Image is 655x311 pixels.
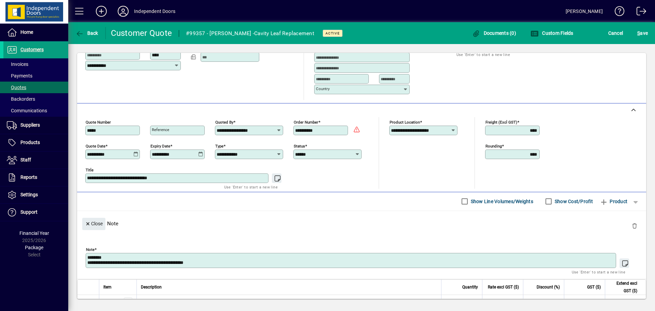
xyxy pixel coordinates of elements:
[74,27,100,39] button: Back
[636,27,650,39] button: Save
[112,5,134,17] button: Profile
[3,204,68,221] a: Support
[7,61,28,67] span: Invoices
[113,298,120,305] span: Cromwell Central Otago
[587,283,601,291] span: GST ($)
[150,143,170,148] mat-label: Expiry date
[390,119,420,124] mat-label: Product location
[529,27,575,39] button: Custom Fields
[626,218,643,234] button: Delete
[463,298,478,305] span: 1.0000
[20,157,31,162] span: Staff
[19,230,49,236] span: Financial Year
[20,29,33,35] span: Home
[7,108,47,113] span: Communications
[626,223,643,229] app-page-header-button: Delete
[82,218,105,230] button: Close
[141,283,162,291] span: Description
[3,105,68,116] a: Communications
[553,198,593,205] label: Show Cost/Profit
[3,70,68,82] a: Payments
[7,96,35,102] span: Backorders
[566,6,603,17] div: [PERSON_NAME]
[3,24,68,41] a: Home
[637,30,640,36] span: S
[3,186,68,203] a: Settings
[224,183,278,191] mat-hint: Use 'Enter' to start a new line
[86,143,105,148] mat-label: Quote date
[631,1,646,24] a: Logout
[470,27,518,39] button: Documents (0)
[294,143,305,148] mat-label: Status
[152,127,169,132] mat-label: Reference
[609,280,637,295] span: Extend excl GST ($)
[469,198,533,205] label: Show Line Volumes/Weights
[81,220,107,226] app-page-header-button: Close
[77,211,646,236] div: Note
[325,31,340,36] span: Active
[141,298,310,305] span: 2380 x 573 x 38mm Classic U - Grooved S/C door - 68mm Rails & Steel 2 Sides
[456,51,510,58] mat-hint: Use 'Enter' to start a new line
[3,93,68,105] a: Backorders
[605,295,646,309] td: 0.00
[486,298,519,305] div: 0.0000
[86,119,111,124] mat-label: Quote number
[7,73,32,79] span: Payments
[485,119,517,124] mat-label: Freight (excl GST)
[68,27,106,39] app-page-header-button: Back
[86,167,93,172] mat-label: Title
[20,174,37,180] span: Reports
[600,196,627,207] span: Product
[572,268,625,276] mat-hint: Use 'Enter' to start a new line
[3,134,68,151] a: Products
[85,218,103,229] span: Close
[111,28,172,39] div: Customer Quote
[186,28,314,39] div: #99357 - [PERSON_NAME] -Cavity Leaf Replacement
[485,143,502,148] mat-label: Rounding
[215,143,223,148] mat-label: Type
[20,122,40,128] span: Suppliers
[20,209,38,215] span: Support
[607,27,625,39] button: Cancel
[25,245,43,250] span: Package
[637,28,648,39] span: ave
[462,283,478,291] span: Quantity
[90,5,112,17] button: Add
[316,86,330,91] mat-label: Country
[20,192,38,197] span: Settings
[215,119,233,124] mat-label: Quoted by
[75,30,98,36] span: Back
[294,119,318,124] mat-label: Order number
[537,283,560,291] span: Discount (%)
[610,1,625,24] a: Knowledge Base
[134,6,175,17] div: Independent Doors
[7,85,26,90] span: Quotes
[523,295,564,309] td: 14.7500
[3,152,68,169] a: Staff
[3,82,68,93] a: Quotes
[20,140,40,145] span: Products
[530,30,573,36] span: Custom Fields
[488,283,519,291] span: Rate excl GST ($)
[3,117,68,134] a: Suppliers
[3,58,68,70] a: Invoices
[608,28,623,39] span: Cancel
[564,295,605,309] td: 0.00
[3,169,68,186] a: Reports
[472,30,516,36] span: Documents (0)
[596,195,631,208] button: Product
[20,47,44,52] span: Customers
[103,283,112,291] span: Item
[86,247,94,252] mat-label: Note
[103,298,106,305] div: R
